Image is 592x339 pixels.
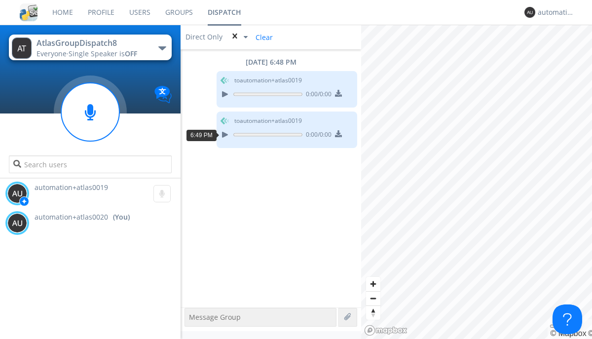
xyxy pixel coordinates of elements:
input: Search users [9,155,171,173]
img: caret-down-sm.svg [244,36,248,38]
span: Clear [250,30,277,44]
div: AtlasGroupDispatch8 [37,38,148,49]
span: OFF [125,49,137,58]
img: 373638.png [7,213,27,233]
img: cddb5a64eb264b2086981ab96f4c1ba7 [20,3,37,21]
span: automation+atlas0019 [35,183,108,192]
button: Zoom in [366,277,380,291]
img: download media button [335,130,342,137]
span: to automation+atlas0019 [234,76,302,85]
iframe: Toggle Customer Support [553,304,582,334]
div: Everyone · [37,49,148,59]
button: AtlasGroupDispatch8Everyone·Single Speaker isOFF [9,35,171,60]
a: Mapbox [550,329,586,338]
span: to automation+atlas0019 [234,116,302,125]
div: [DATE] 6:48 PM [181,57,361,67]
a: Mapbox logo [364,325,407,336]
button: Zoom out [366,291,380,305]
img: download media button [335,90,342,97]
span: Single Speaker is [69,49,137,58]
div: (You) [113,212,130,222]
img: 373638.png [7,184,27,203]
button: Toggle attribution [550,325,558,328]
div: Direct Only [185,32,225,42]
span: 0:00 / 0:00 [302,90,332,101]
span: 0:00 / 0:00 [302,130,332,141]
img: 373638.png [12,38,32,59]
button: Reset bearing to north [366,305,380,320]
span: automation+atlas0020 [35,212,108,222]
img: 373638.png [524,7,535,18]
span: Reset bearing to north [366,306,380,320]
img: Translation enabled [154,86,172,103]
div: automation+atlas0020 [538,7,575,17]
span: 6:49 PM [190,132,213,139]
